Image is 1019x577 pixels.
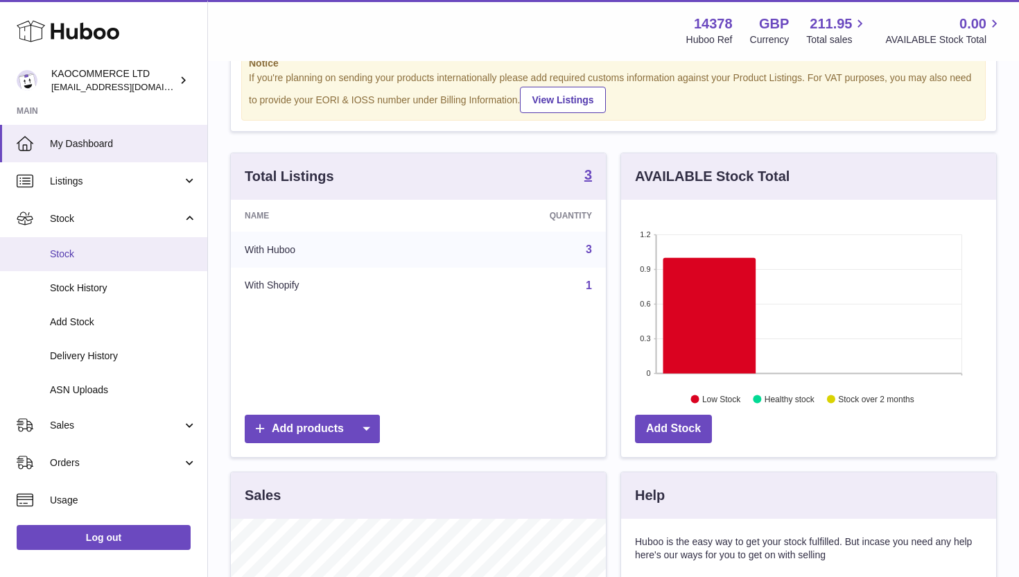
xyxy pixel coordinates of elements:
a: 1 [586,279,592,291]
a: 0.00 AVAILABLE Stock Total [885,15,1002,46]
span: My Dashboard [50,137,197,150]
span: Stock History [50,282,197,295]
text: Stock over 2 months [838,394,914,404]
span: Usage [50,494,197,507]
th: Quantity [433,200,606,232]
th: Name [231,200,433,232]
h3: Sales [245,486,281,505]
text: 0 [646,369,650,377]
span: Total sales [806,33,868,46]
span: ASN Uploads [50,384,197,397]
div: Huboo Ref [686,33,733,46]
span: Stock [50,212,182,225]
a: 3 [586,243,592,255]
text: 0.3 [640,334,650,343]
span: 0.00 [959,15,986,33]
img: hello@lunera.co.uk [17,70,37,91]
a: 3 [584,168,592,184]
span: Add Stock [50,316,197,329]
a: Log out [17,525,191,550]
h3: AVAILABLE Stock Total [635,167,790,186]
strong: 3 [584,168,592,182]
text: 1.2 [640,230,650,239]
span: Sales [50,419,182,432]
strong: Notice [249,57,978,70]
strong: GBP [759,15,789,33]
div: If you're planning on sending your products internationally please add required customs informati... [249,71,978,113]
div: Currency [750,33,790,46]
span: Listings [50,175,182,188]
p: Huboo is the easy way to get your stock fulfilled. But incase you need any help here's our ways f... [635,535,982,562]
a: 211.95 Total sales [806,15,868,46]
td: With Huboo [231,232,433,268]
text: 0.6 [640,300,650,308]
text: Low Stock [702,394,741,404]
text: 0.9 [640,265,650,273]
h3: Total Listings [245,167,334,186]
span: 211.95 [810,15,852,33]
div: KAOCOMMERCE LTD [51,67,176,94]
span: Stock [50,248,197,261]
a: View Listings [520,87,605,113]
td: With Shopify [231,268,433,304]
text: Healthy stock [765,394,815,404]
a: Add products [245,415,380,443]
strong: 14378 [694,15,733,33]
span: AVAILABLE Stock Total [885,33,1002,46]
span: Delivery History [50,350,197,363]
h3: Help [635,486,665,505]
a: Add Stock [635,415,712,443]
span: [EMAIL_ADDRESS][DOMAIN_NAME] [51,81,204,92]
span: Orders [50,456,182,470]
